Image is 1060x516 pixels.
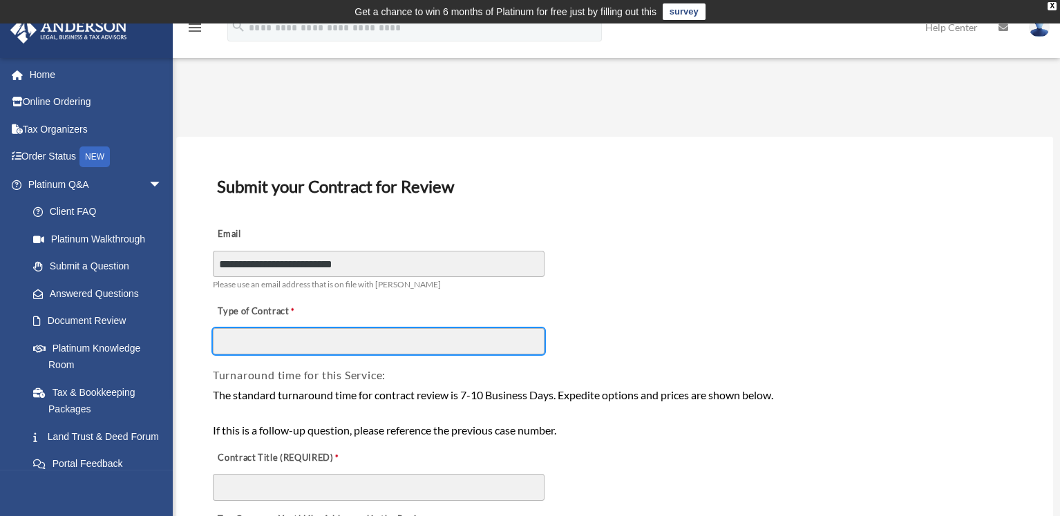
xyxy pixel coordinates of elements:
span: Please use an email address that is on file with [PERSON_NAME] [213,279,441,289]
a: Tax Organizers [10,115,183,143]
div: close [1048,2,1057,10]
a: Platinum Q&Aarrow_drop_down [10,171,183,198]
a: Client FAQ [19,198,183,226]
div: The standard turnaround time for contract review is 7-10 Business Days. Expedite options and pric... [213,386,1017,439]
a: Answered Questions [19,280,183,307]
i: menu [187,19,203,36]
a: Portal Feedback [19,450,183,478]
a: Submit a Question [19,253,183,280]
a: Tax & Bookkeeping Packages [19,379,183,423]
a: Land Trust & Deed Forum [19,423,183,450]
label: Email [213,225,351,245]
a: Online Ordering [10,88,183,116]
a: Platinum Walkthrough [19,225,183,253]
a: Document Review [19,307,176,335]
img: User Pic [1029,17,1050,37]
a: Platinum Knowledge Room [19,334,183,379]
div: NEW [79,146,110,167]
a: Home [10,61,183,88]
span: Turnaround time for this Service: [213,368,386,381]
a: survey [663,3,706,20]
div: Get a chance to win 6 months of Platinum for free just by filling out this [354,3,656,20]
img: Anderson Advisors Platinum Portal [6,17,131,44]
span: arrow_drop_down [149,171,176,199]
a: menu [187,24,203,36]
a: Order StatusNEW [10,143,183,171]
label: Type of Contract [213,303,351,322]
h3: Submit your Contract for Review [211,172,1019,201]
i: search [231,19,246,34]
label: Contract Title (REQUIRED) [213,448,351,468]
